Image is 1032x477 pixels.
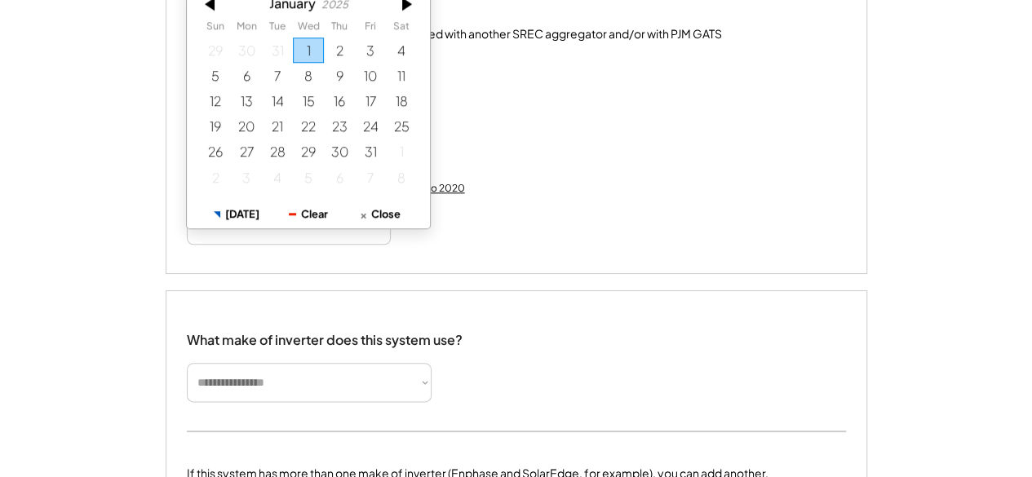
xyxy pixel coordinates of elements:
[355,139,386,164] div: 1/31/2025
[355,37,386,62] div: 1/03/2025
[200,164,231,189] div: 2/02/2025
[231,164,262,189] div: 2/03/2025
[386,139,417,164] div: 2/01/2025
[324,139,355,164] div: 1/30/2025
[386,164,417,189] div: 2/08/2025
[324,20,355,37] th: Thursday
[386,113,417,139] div: 1/25/2025
[231,139,262,164] div: 1/27/2025
[386,88,417,113] div: 1/18/2025
[200,88,231,113] div: 1/12/2025
[231,113,262,139] div: 1/20/2025
[262,113,293,139] div: 1/21/2025
[200,113,231,139] div: 1/19/2025
[293,139,324,164] div: 1/29/2025
[355,20,386,37] th: Friday
[272,200,344,228] button: Clear
[262,88,293,113] div: 1/14/2025
[200,63,231,88] div: 1/05/2025
[200,139,231,164] div: 1/26/2025
[355,113,386,139] div: 1/24/2025
[344,200,416,228] button: Close
[386,37,417,62] div: 1/04/2025
[386,63,417,88] div: 1/11/2025
[293,20,324,37] th: Wednesday
[215,26,722,42] div: This system has been previously registered with another SREC aggregator and/or with PJM GATS
[231,63,262,88] div: 1/06/2025
[293,113,324,139] div: 1/22/2025
[262,139,293,164] div: 1/28/2025
[262,164,293,189] div: 2/04/2025
[355,63,386,88] div: 1/10/2025
[262,37,293,62] div: 12/31/2024
[324,88,355,113] div: 1/16/2025
[400,182,465,195] div: Jump to 2020
[355,164,386,189] div: 2/07/2025
[355,88,386,113] div: 1/17/2025
[262,63,293,88] div: 1/07/2025
[201,200,272,228] button: [DATE]
[231,37,262,62] div: 12/30/2024
[386,20,417,37] th: Saturday
[262,20,293,37] th: Tuesday
[324,113,355,139] div: 1/23/2025
[324,164,355,189] div: 2/06/2025
[187,316,463,352] div: What make of inverter does this system use?
[293,37,324,62] div: 1/01/2025
[231,20,262,37] th: Monday
[293,88,324,113] div: 1/15/2025
[200,20,231,37] th: Sunday
[324,37,355,62] div: 1/02/2025
[293,164,324,189] div: 2/05/2025
[324,63,355,88] div: 1/09/2025
[231,88,262,113] div: 1/13/2025
[200,37,231,62] div: 12/29/2024
[293,63,324,88] div: 1/08/2025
